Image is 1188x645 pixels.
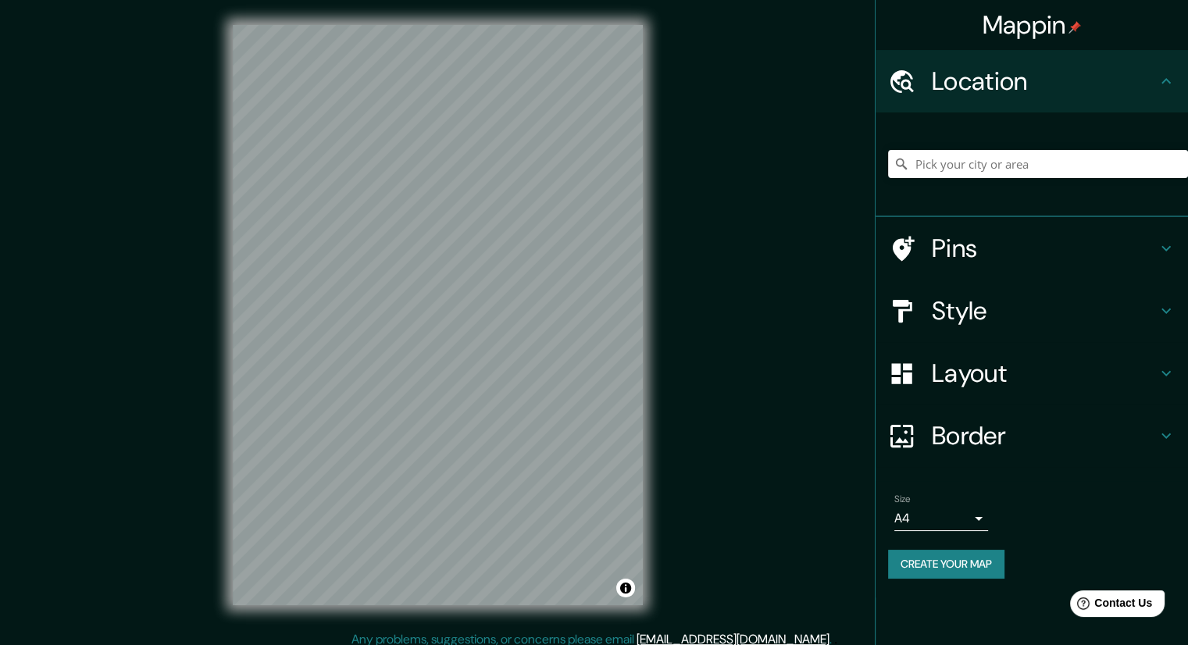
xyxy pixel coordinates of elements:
div: A4 [894,506,988,531]
button: Toggle attribution [616,579,635,597]
label: Size [894,493,911,506]
div: Location [876,50,1188,112]
div: Border [876,404,1188,467]
h4: Location [932,66,1157,97]
h4: Border [932,420,1157,451]
iframe: Help widget launcher [1049,584,1171,628]
div: Style [876,280,1188,342]
h4: Layout [932,358,1157,389]
h4: Style [932,295,1157,326]
div: Pins [876,217,1188,280]
h4: Mappin [983,9,1082,41]
img: pin-icon.png [1068,21,1081,34]
input: Pick your city or area [888,150,1188,178]
div: Layout [876,342,1188,404]
h4: Pins [932,233,1157,264]
canvas: Map [233,25,643,605]
button: Create your map [888,550,1004,579]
